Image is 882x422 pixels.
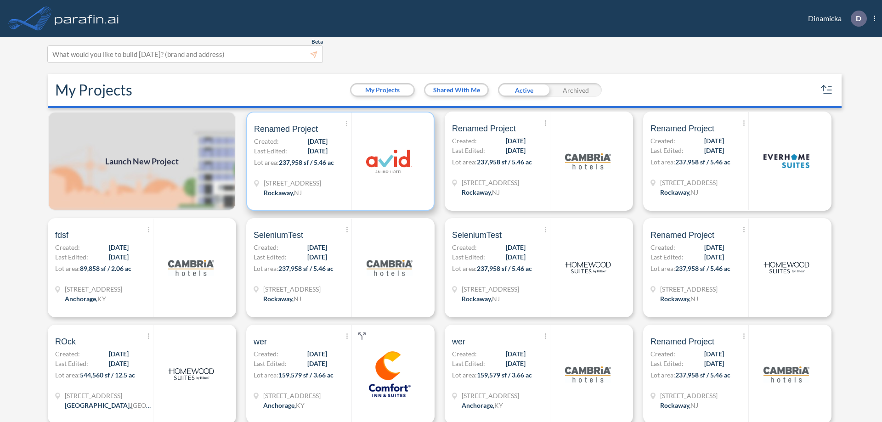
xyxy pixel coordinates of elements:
span: fdsf [55,230,68,241]
span: Created: [650,136,675,146]
span: KY [296,401,305,409]
span: [DATE] [704,136,724,146]
span: Last Edited: [55,252,88,262]
span: Created: [452,136,477,146]
button: Shared With Me [425,84,487,96]
span: Last Edited: [452,359,485,368]
span: Last Edited: [254,359,287,368]
span: [DATE] [704,359,724,368]
span: [DATE] [307,242,327,252]
a: Renamed ProjectCreated:[DATE]Last Edited:[DATE]Lot area:237,958 sf / 5.46 ac[STREET_ADDRESS]Rocka... [243,112,441,211]
span: [GEOGRAPHIC_DATA] [131,401,197,409]
img: logo [53,9,121,28]
div: Dinamicka [794,11,875,27]
div: Rockaway, NJ [660,400,698,410]
span: Anchorage , [263,401,296,409]
span: KY [97,295,106,303]
span: NJ [690,401,698,409]
span: Rockaway , [660,295,690,303]
span: Created: [452,242,477,252]
p: D [856,14,861,23]
button: My Projects [351,84,413,96]
div: Rockaway, NJ [263,294,301,304]
span: [DATE] [704,252,724,262]
span: Launch New Project [105,155,179,168]
span: Renamed Project [254,124,318,135]
span: [DATE] [506,252,526,262]
span: 1790 Evergreen Rd [462,391,519,400]
span: Last Edited: [650,146,684,155]
img: logo [763,351,809,397]
span: 237,958 sf / 5.46 ac [675,264,730,272]
span: [DATE] [704,349,724,359]
span: [DATE] [704,242,724,252]
span: Created: [254,136,279,146]
span: Lot area: [55,264,80,272]
span: Last Edited: [452,252,485,262]
span: 321 Mt Hope Ave [660,284,718,294]
button: sort [820,83,834,97]
span: KY [494,401,503,409]
span: 159,579 sf / 3.66 ac [278,371,334,379]
span: 544,560 sf / 12.5 ac [80,371,135,379]
span: Anchorage , [462,401,494,409]
img: logo [565,245,611,291]
img: logo [565,351,611,397]
span: Created: [55,349,80,359]
span: [DATE] [307,359,327,368]
span: Rockaway , [263,295,294,303]
span: Anchorage , [65,295,97,303]
span: Created: [55,242,80,252]
span: 13835 Beaumont Hwy [65,391,152,400]
a: SeleniumTestCreated:[DATE]Last Edited:[DATE]Lot area:237,958 sf / 5.46 ac[STREET_ADDRESS]Rockaway... [243,218,441,317]
span: 89,858 sf / 2.06 ac [80,264,131,272]
span: [DATE] [307,252,327,262]
div: Rockaway, NJ [660,187,698,197]
span: Created: [254,242,278,252]
span: 237,958 sf / 5.46 ac [279,158,334,166]
span: Last Edited: [254,146,287,156]
span: Lot area: [452,371,477,379]
span: Lot area: [650,264,675,272]
span: [DATE] [506,359,526,368]
span: Last Edited: [650,359,684,368]
span: 237,958 sf / 5.46 ac [675,371,730,379]
span: [DATE] [308,146,328,156]
div: Anchorage, KY [65,294,106,304]
span: 237,958 sf / 5.46 ac [477,158,532,166]
span: Lot area: [254,371,278,379]
span: [DATE] [506,136,526,146]
span: 321 Mt Hope Ave [264,178,321,188]
span: Renamed Project [650,123,714,134]
img: logo [367,351,413,397]
span: 321 Mt Hope Ave [660,178,718,187]
span: [GEOGRAPHIC_DATA] , [65,401,131,409]
span: Rockaway , [462,295,492,303]
span: wer [254,336,267,347]
span: [DATE] [109,242,129,252]
img: logo [367,245,413,291]
span: Rockaway , [462,188,492,196]
span: wer [452,336,465,347]
div: Archived [550,83,602,97]
span: NJ [492,295,500,303]
div: Anchorage, KY [263,400,305,410]
span: 1899 Evergreen Rd [65,284,122,294]
img: logo [763,245,809,291]
span: Created: [650,242,675,252]
div: Active [498,83,550,97]
span: Renamed Project [650,336,714,347]
div: Houston, TX [65,400,152,410]
span: [DATE] [307,349,327,359]
img: add [48,112,236,211]
span: Lot area: [254,264,278,272]
span: 321 Mt Hope Ave [462,284,519,294]
span: Last Edited: [650,252,684,262]
span: Last Edited: [55,359,88,368]
a: Renamed ProjectCreated:[DATE]Last Edited:[DATE]Lot area:237,958 sf / 5.46 ac[STREET_ADDRESS]Rocka... [639,218,838,317]
div: Rockaway, NJ [462,294,500,304]
span: 321 Mt Hope Ave [462,178,519,187]
a: fdsfCreated:[DATE]Last Edited:[DATE]Lot area:89,858 sf / 2.06 ac[STREET_ADDRESS]Anchorage,KYlogo [44,218,243,317]
span: NJ [690,295,698,303]
span: [DATE] [704,146,724,155]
